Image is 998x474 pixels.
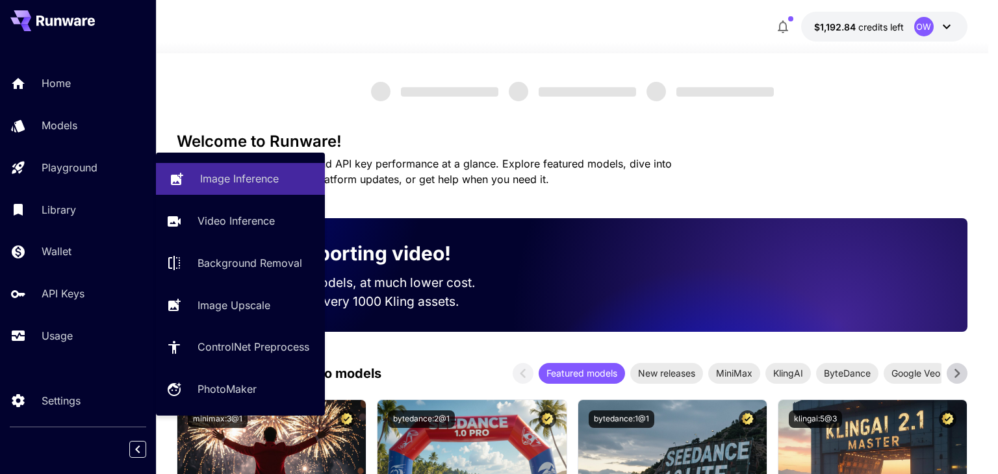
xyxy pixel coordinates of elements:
a: Image Inference [156,163,325,195]
button: Certified Model – Vetted for best performance and includes a commercial license. [939,410,956,428]
button: Certified Model – Vetted for best performance and includes a commercial license. [539,410,556,428]
span: MiniMax [708,366,760,380]
button: bytedance:1@1 [589,410,654,428]
a: Video Inference [156,205,325,237]
span: Featured models [539,366,625,380]
p: Image Upscale [198,297,270,313]
p: Background Removal [198,255,302,271]
p: Playground [42,160,97,175]
span: credits left [858,21,904,32]
p: API Keys [42,286,84,301]
button: $1,192.84113 [801,12,967,42]
button: klingai:5@3 [789,410,842,428]
button: bytedance:2@1 [388,410,455,428]
p: Library [42,202,76,218]
div: Collapse sidebar [139,438,156,461]
p: PhotoMaker [198,381,257,397]
div: $1,192.84113 [814,20,904,34]
p: Save up to $500 for every 1000 Kling assets. [198,292,500,311]
span: ByteDance [816,366,878,380]
p: Models [42,118,77,133]
button: Collapse sidebar [129,441,146,458]
span: Google Veo [884,366,948,380]
div: OW [914,17,934,36]
h3: Welcome to Runware! [177,132,967,151]
p: ControlNet Preprocess [198,339,309,355]
a: Image Upscale [156,289,325,321]
p: Run the best video models, at much lower cost. [198,273,500,292]
a: Background Removal [156,247,325,279]
span: Check out your usage stats and API key performance at a glance. Explore featured models, dive int... [177,157,672,186]
p: Now supporting video! [234,239,451,268]
a: ControlNet Preprocess [156,331,325,363]
p: Usage [42,328,73,343]
p: Video Inference [198,213,275,229]
p: Home [42,75,71,91]
button: Certified Model – Vetted for best performance and includes a commercial license. [739,410,756,428]
span: $1,192.84 [814,21,858,32]
button: minimax:3@1 [188,410,248,428]
a: PhotoMaker [156,373,325,405]
p: Image Inference [200,171,279,186]
span: New releases [630,366,703,380]
p: Settings [42,393,81,408]
span: KlingAI [765,366,811,380]
p: Wallet [42,243,71,259]
button: Certified Model – Vetted for best performance and includes a commercial license. [338,410,355,428]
